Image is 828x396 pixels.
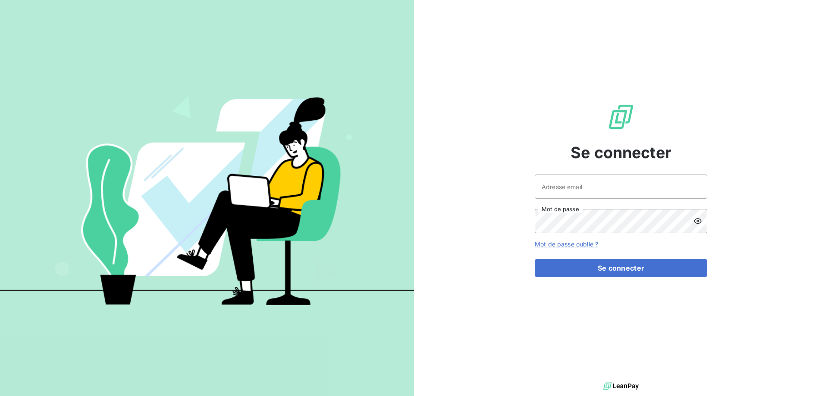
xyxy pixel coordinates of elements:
[535,240,598,248] a: Mot de passe oublié ?
[603,380,639,393] img: logo
[607,103,635,131] img: Logo LeanPay
[571,141,671,164] span: Se connecter
[535,259,707,277] button: Se connecter
[535,175,707,199] input: placeholder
